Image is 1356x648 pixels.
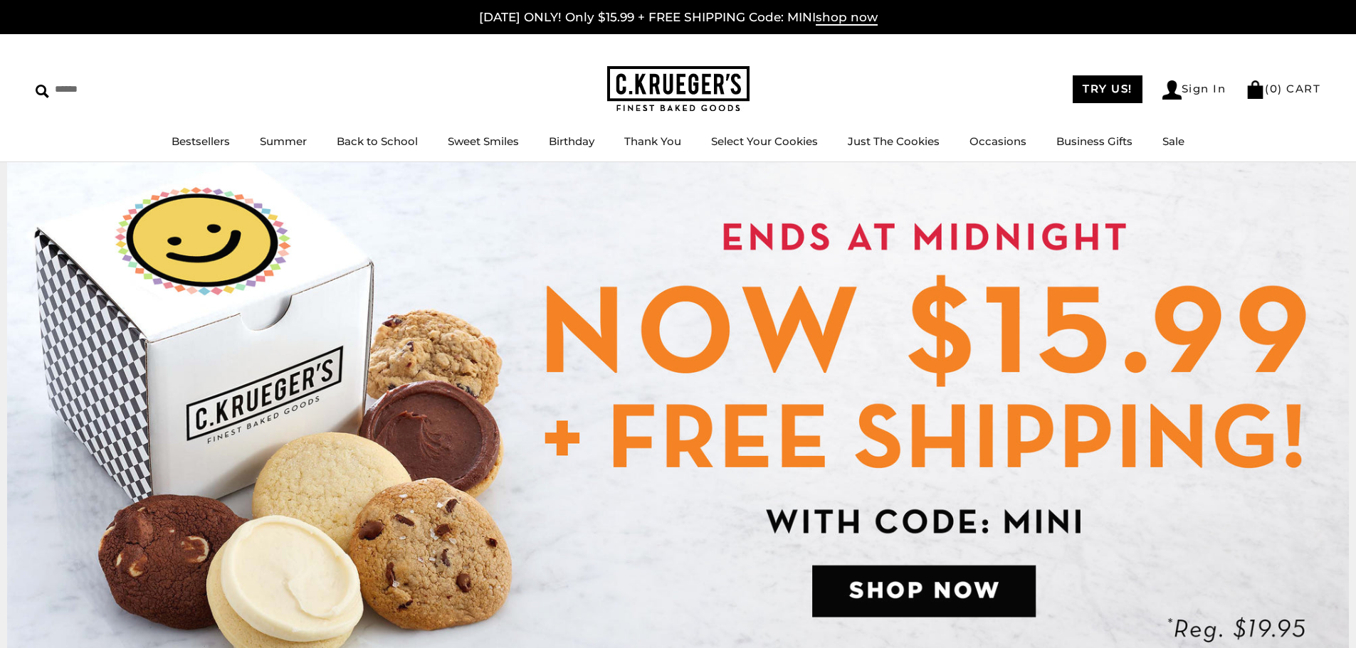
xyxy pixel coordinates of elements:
img: Account [1162,80,1182,100]
a: [DATE] ONLY! Only $15.99 + FREE SHIPPING Code: MINIshop now [479,10,878,26]
a: TRY US! [1073,75,1142,103]
a: Sale [1162,134,1184,148]
a: Birthday [549,134,594,148]
a: Bestsellers [172,134,230,148]
span: 0 [1270,82,1278,95]
img: C.KRUEGER'S [607,66,750,112]
a: Sweet Smiles [448,134,519,148]
span: shop now [816,10,878,26]
a: Business Gifts [1056,134,1132,148]
a: Summer [260,134,307,148]
input: Search [36,78,205,100]
img: Search [36,85,49,98]
a: Thank You [624,134,681,148]
a: Just The Cookies [848,134,940,148]
img: Bag [1246,80,1265,99]
a: (0) CART [1246,82,1320,95]
a: Select Your Cookies [711,134,818,148]
a: Occasions [969,134,1026,148]
a: Sign In [1162,80,1226,100]
a: Back to School [337,134,418,148]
